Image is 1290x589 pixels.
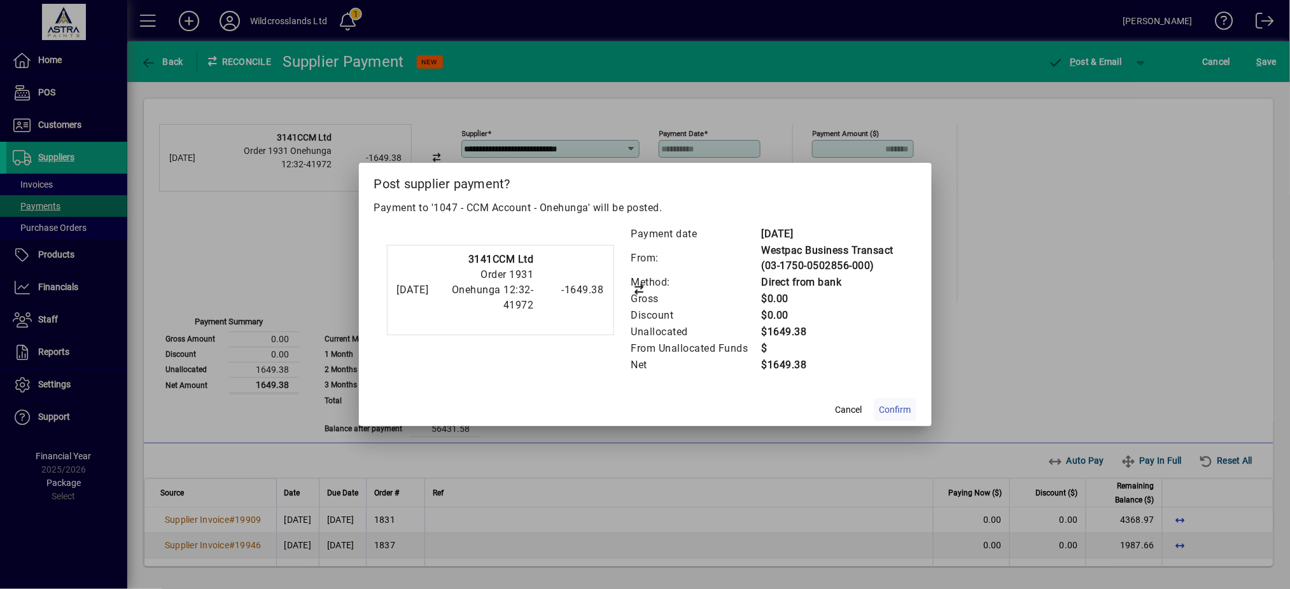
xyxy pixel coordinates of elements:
[374,200,916,216] p: Payment to '1047 - CCM Account - Onehunga' will be posted.
[761,307,904,324] td: $0.00
[631,307,761,324] td: Discount
[631,324,761,340] td: Unallocated
[880,403,911,417] span: Confirm
[761,357,904,373] td: $1649.38
[829,398,869,421] button: Cancel
[761,226,904,242] td: [DATE]
[874,398,916,421] button: Confirm
[631,274,761,291] td: Method:
[836,403,862,417] span: Cancel
[359,163,932,200] h2: Post supplier payment?
[761,274,904,291] td: Direct from bank
[631,242,761,274] td: From:
[631,291,761,307] td: Gross
[468,253,534,265] strong: 3141CCM Ltd
[631,357,761,373] td: Net
[540,282,604,298] div: -1649.38
[761,324,904,340] td: $1649.38
[397,282,429,298] div: [DATE]
[631,340,761,357] td: From Unallocated Funds
[761,340,904,357] td: $
[761,291,904,307] td: $0.00
[631,226,761,242] td: Payment date
[761,242,904,274] td: Westpac Business Transact (03-1750-0502856-000)
[452,268,534,311] span: Order 1931 Onehunga 12:32-41972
